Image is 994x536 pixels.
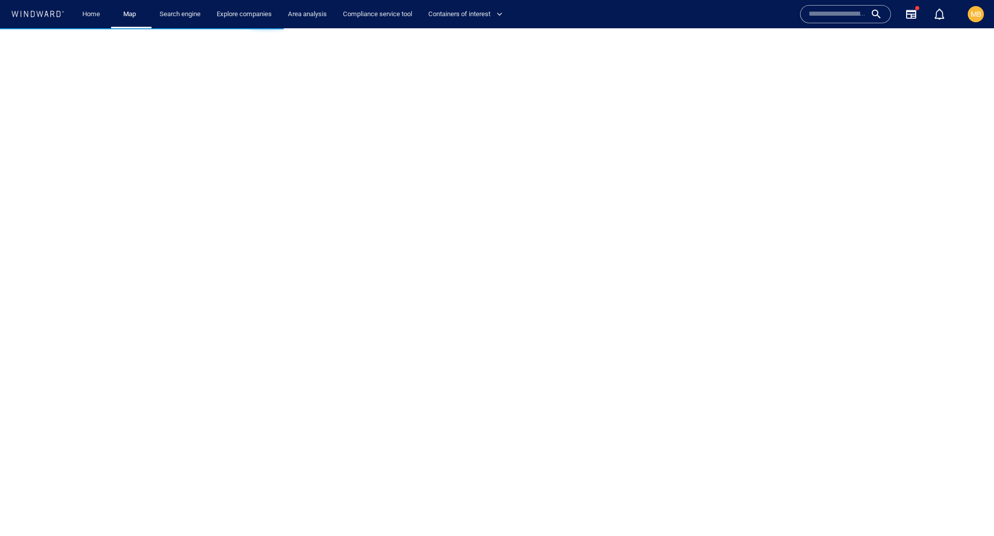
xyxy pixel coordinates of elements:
[339,6,416,23] a: Compliance service tool
[428,9,503,20] span: Containers of interest
[213,6,276,23] a: Explore companies
[78,6,104,23] a: Home
[966,4,986,24] button: MB
[971,10,981,18] span: MB
[115,6,147,23] button: Map
[424,6,511,23] button: Containers of interest
[119,6,143,23] a: Map
[156,6,205,23] a: Search engine
[75,6,107,23] button: Home
[933,8,946,20] div: Notification center
[284,6,331,23] a: Area analysis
